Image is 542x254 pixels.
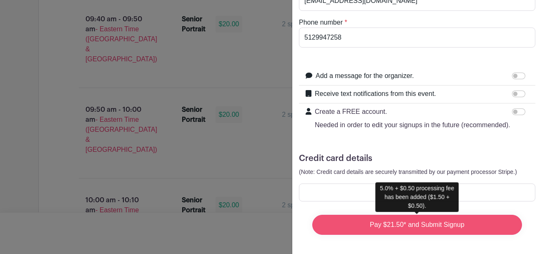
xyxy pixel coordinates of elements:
label: Phone number [299,18,343,28]
h5: Credit card details [299,153,535,163]
iframe: Secure card payment input frame [304,189,530,196]
input: Pay $21.50* and Submit Signup [312,215,522,235]
p: Needed in order to edit your signups in the future (recommended). [315,120,510,130]
div: 5.0% + $0.50 processing fee has been added ($1.50 + $0.50). [375,182,459,212]
p: Create a FREE account. [315,107,510,117]
small: (Note: Credit card details are securely transmitted by our payment processor Stripe.) [299,168,517,175]
label: Add a message for the organizer. [316,71,414,81]
label: Receive text notifications from this event. [315,89,436,99]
